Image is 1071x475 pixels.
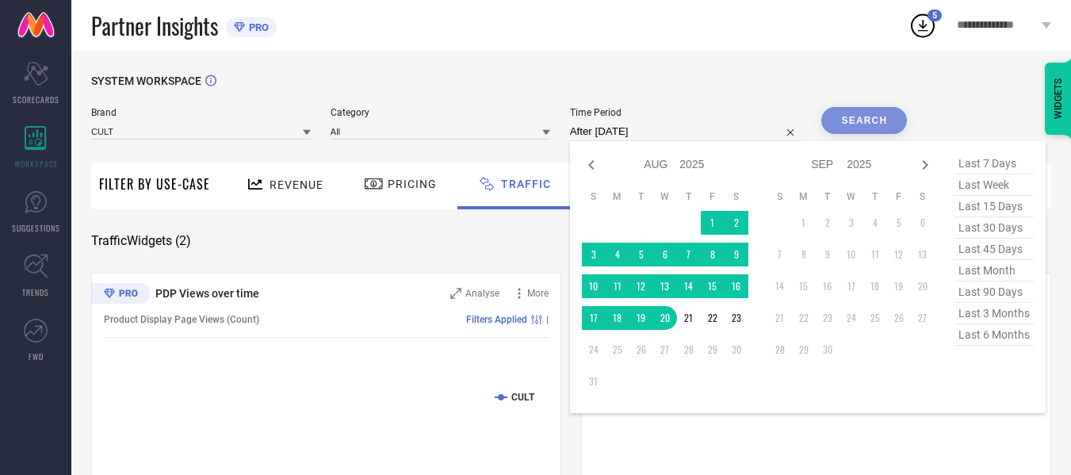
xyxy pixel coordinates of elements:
td: Fri Sep 19 2025 [887,274,911,298]
text: CULT [511,392,535,403]
td: Wed Sep 24 2025 [840,306,863,330]
td: Tue Aug 19 2025 [629,306,653,330]
td: Sat Aug 09 2025 [725,243,748,266]
th: Sunday [582,190,606,203]
span: Partner Insights [91,10,218,42]
td: Fri Aug 08 2025 [701,243,725,266]
td: Sun Aug 31 2025 [582,370,606,393]
th: Saturday [725,190,748,203]
td: Tue Aug 12 2025 [629,274,653,298]
td: Mon Sep 29 2025 [792,338,816,362]
svg: Zoom [450,288,461,299]
span: last 15 days [954,196,1034,217]
div: Premium [91,283,150,307]
span: Filter By Use-Case [99,174,210,193]
span: last 7 days [954,153,1034,174]
div: Next month [916,155,935,174]
td: Sun Sep 14 2025 [768,274,792,298]
div: Open download list [908,11,937,40]
td: Sat Sep 27 2025 [911,306,935,330]
td: Fri Sep 26 2025 [887,306,911,330]
span: WORKSPACE [14,158,58,170]
th: Tuesday [629,190,653,203]
span: last 45 days [954,239,1034,260]
td: Sat Sep 06 2025 [911,211,935,235]
div: Previous month [582,155,601,174]
td: Sun Aug 03 2025 [582,243,606,266]
td: Thu Sep 04 2025 [863,211,887,235]
span: | [546,314,549,325]
span: Product Display Page Views (Count) [104,314,259,325]
td: Sun Sep 21 2025 [768,306,792,330]
td: Tue Aug 05 2025 [629,243,653,266]
td: Wed Aug 27 2025 [653,338,677,362]
span: Filters Applied [466,314,527,325]
td: Mon Aug 18 2025 [606,306,629,330]
td: Thu Aug 07 2025 [677,243,701,266]
td: Sat Aug 16 2025 [725,274,748,298]
span: More [527,288,549,299]
td: Thu Aug 21 2025 [677,306,701,330]
span: FWD [29,351,44,362]
td: Mon Sep 22 2025 [792,306,816,330]
th: Sunday [768,190,792,203]
td: Thu Sep 18 2025 [863,274,887,298]
td: Fri Sep 05 2025 [887,211,911,235]
th: Friday [701,190,725,203]
th: Thursday [863,190,887,203]
span: Analyse [465,288,499,299]
span: Traffic [501,178,551,190]
td: Mon Aug 04 2025 [606,243,629,266]
td: Fri Sep 12 2025 [887,243,911,266]
td: Thu Aug 14 2025 [677,274,701,298]
span: SYSTEM WORKSPACE [91,75,201,87]
th: Thursday [677,190,701,203]
td: Wed Aug 06 2025 [653,243,677,266]
td: Mon Sep 08 2025 [792,243,816,266]
th: Monday [606,190,629,203]
th: Wednesday [840,190,863,203]
span: last week [954,174,1034,196]
span: 5 [932,10,937,21]
td: Sat Sep 20 2025 [911,274,935,298]
span: Category [331,107,550,118]
td: Wed Sep 10 2025 [840,243,863,266]
td: Tue Sep 30 2025 [816,338,840,362]
td: Wed Sep 17 2025 [840,274,863,298]
td: Mon Sep 01 2025 [792,211,816,235]
td: Sat Aug 02 2025 [725,211,748,235]
td: Sat Aug 30 2025 [725,338,748,362]
td: Tue Sep 23 2025 [816,306,840,330]
td: Sun Aug 17 2025 [582,306,606,330]
span: TRENDS [22,286,49,298]
th: Saturday [911,190,935,203]
input: Select time period [570,122,802,141]
span: SUGGESTIONS [12,222,60,234]
span: SCORECARDS [13,94,59,105]
td: Tue Sep 09 2025 [816,243,840,266]
td: Mon Aug 11 2025 [606,274,629,298]
td: Tue Sep 02 2025 [816,211,840,235]
td: Sat Aug 23 2025 [725,306,748,330]
td: Wed Aug 13 2025 [653,274,677,298]
td: Fri Aug 22 2025 [701,306,725,330]
td: Tue Sep 16 2025 [816,274,840,298]
span: last 30 days [954,217,1034,239]
span: Time Period [570,107,802,118]
td: Thu Aug 28 2025 [677,338,701,362]
th: Wednesday [653,190,677,203]
td: Mon Aug 25 2025 [606,338,629,362]
td: Tue Aug 26 2025 [629,338,653,362]
td: Fri Aug 01 2025 [701,211,725,235]
span: last month [954,260,1034,282]
td: Fri Aug 29 2025 [701,338,725,362]
td: Sun Aug 24 2025 [582,338,606,362]
td: Thu Sep 25 2025 [863,306,887,330]
td: Sat Sep 13 2025 [911,243,935,266]
span: last 6 months [954,324,1034,346]
span: Revenue [270,178,323,191]
span: Brand [91,107,311,118]
td: Fri Aug 15 2025 [701,274,725,298]
td: Sun Sep 07 2025 [768,243,792,266]
td: Thu Sep 11 2025 [863,243,887,266]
